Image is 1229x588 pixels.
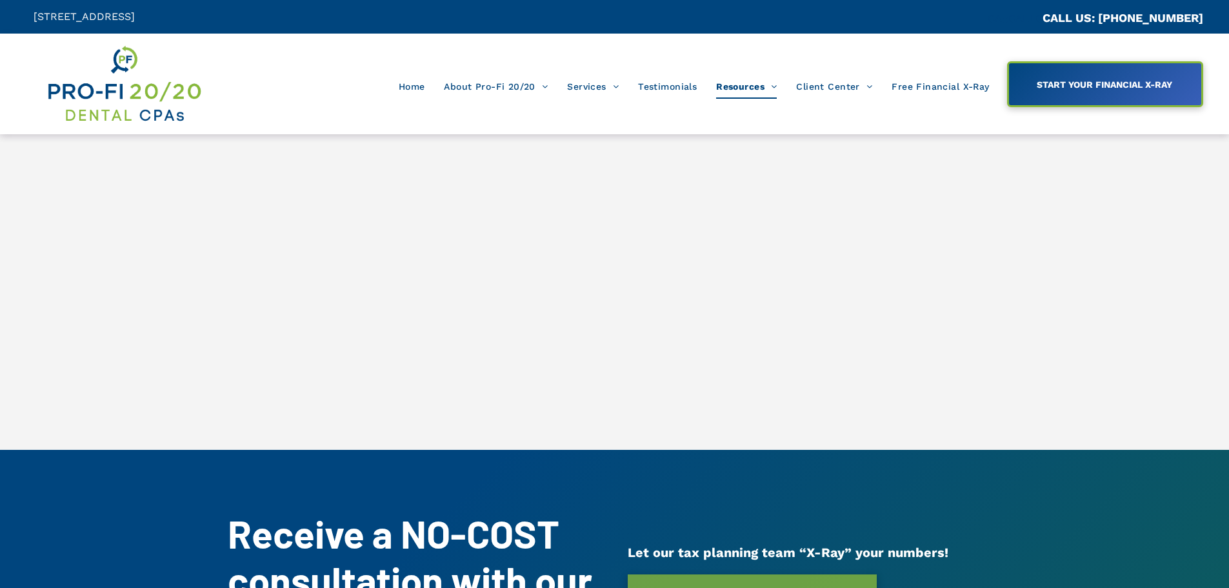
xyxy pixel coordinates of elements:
[34,10,135,23] span: [STREET_ADDRESS]
[628,545,948,560] span: Let our tax planning team “X-Ray” your numbers!
[988,12,1043,25] span: CA::CALLC
[557,74,628,99] a: Services
[786,74,882,99] a: Client Center
[1007,61,1203,107] a: START YOUR FINANCIAL X-RAY
[706,74,786,99] a: Resources
[1032,73,1177,96] span: START YOUR FINANCIAL X-RAY
[46,43,202,125] img: Get Dental CPA Consulting, Bookkeeping, & Bank Loans
[628,74,706,99] a: Testimonials
[1043,11,1203,25] a: CALL US: [PHONE_NUMBER]
[389,74,435,99] a: Home
[882,74,999,99] a: Free Financial X-Ray
[434,74,557,99] a: About Pro-Fi 20/20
